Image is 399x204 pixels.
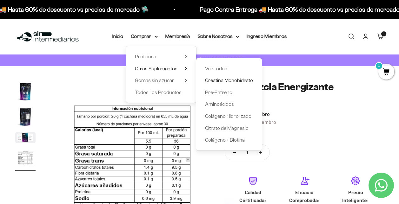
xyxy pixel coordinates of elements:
span: Colágeno Hidrolizado [205,113,251,119]
strong: Eficacia Comprobada: [289,189,320,203]
a: Pre-Entreno [205,88,253,97]
span: Ver Todos [205,66,227,71]
img: PR - Mezcla Energizante [15,132,36,143]
summary: Proteínas [135,53,187,61]
button: Aumentar cantidad [251,145,269,160]
button: Ir al artículo 1 [15,81,36,104]
span: Pre-Entreno [205,90,232,95]
span: Otros Suplementos [135,66,177,71]
a: Citrato de Magnesio [205,124,253,132]
summary: Otros Suplementos [135,65,187,73]
button: Ir al artículo 3 [15,132,36,145]
a: Ver Todos [205,65,253,73]
h1: PR - Mezcla Energizante [225,81,384,92]
a: 3.93.9 de 5.0 estrellas [225,98,384,105]
span: No Miembro [249,119,276,125]
a: Inicio [112,34,123,39]
a: Colágeno + Biotina [205,136,253,144]
span: Citrato de Magnesio [205,125,249,131]
img: PR - Mezcla Energizante [15,107,36,127]
button: Reducir cantidad [225,145,243,160]
button: Ir al artículo 4 [15,148,36,171]
span: Colágeno + Biotina [205,137,245,143]
summary: Gomas sin azúcar [135,76,187,85]
span: Todos Los Productos [135,90,182,95]
strong: Calidad Certificada: [239,189,266,203]
a: 1 [378,69,394,76]
span: Creatina Monohidrato [205,78,253,83]
mark: 1 [375,62,383,70]
a: Ingreso Miembros [247,34,287,39]
span: Gomas sin azúcar [135,78,174,83]
a: Todos Los Productos [135,88,187,97]
strong: Precio Inteligente: [342,189,369,203]
button: Ir al artículo 2 [15,107,36,129]
summary: Sobre Nosotros [198,32,239,41]
a: Colágeno Hidrolizado [205,112,253,120]
a: Membresía [165,34,190,39]
img: PR - Mezcla Energizante [15,148,36,169]
span: 1 [383,32,384,35]
img: PR - Mezcla Energizante [15,81,36,102]
span: Aminoácidos [205,101,234,107]
span: Proteínas [135,54,156,59]
a: Creatina Monohidrato [205,76,253,85]
a: Aminoácidos [205,100,253,108]
summary: Comprar [131,32,158,41]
